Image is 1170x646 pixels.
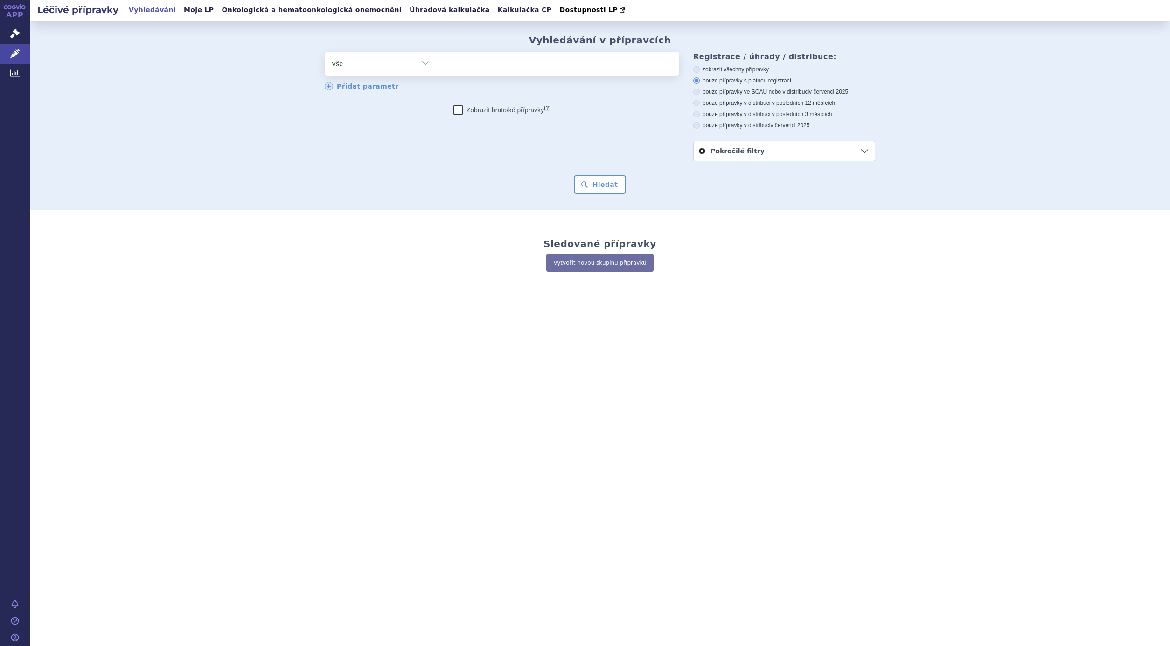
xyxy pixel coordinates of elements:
[693,66,875,73] label: zobrazit všechny přípravky
[325,82,399,90] a: Přidat parametr
[694,141,875,161] a: Pokročilé filtry
[559,6,618,14] span: Dostupnosti LP
[543,238,656,249] h2: Sledované přípravky
[453,105,551,115] label: Zobrazit bratrské přípravky
[126,4,179,16] a: Vyhledávání
[546,254,653,272] a: Vytvořit novou skupinu přípravků
[557,4,630,17] a: Dostupnosti LP
[693,88,875,96] label: pouze přípravky ve SCAU nebo v distribuci
[495,4,555,16] a: Kalkulačka CP
[770,122,809,129] span: v červenci 2025
[407,4,493,16] a: Úhradová kalkulačka
[181,4,216,16] a: Moje LP
[544,105,550,111] abbr: (?)
[693,52,875,61] h3: Registrace / úhrady / distribuce:
[693,110,875,118] label: pouze přípravky v distribuci v posledních 3 měsících
[809,89,848,95] span: v červenci 2025
[529,34,671,46] h2: Vyhledávání v přípravcích
[693,99,875,107] label: pouze přípravky v distribuci v posledních 12 měsících
[30,3,126,16] h2: Léčivé přípravky
[219,4,404,16] a: Onkologická a hematoonkologická onemocnění
[693,122,875,129] label: pouze přípravky v distribuci
[574,175,627,194] button: Hledat
[693,77,875,84] label: pouze přípravky s platnou registrací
